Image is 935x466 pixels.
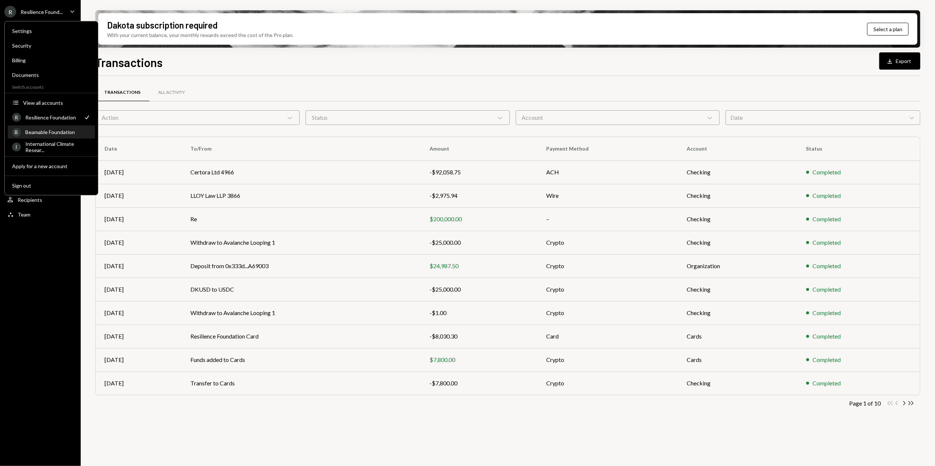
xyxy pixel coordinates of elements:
[8,24,95,37] a: Settings
[813,285,841,294] div: Completed
[5,83,98,90] div: Switch accounts
[95,55,162,70] h1: Transactions
[867,23,909,36] button: Select a plan
[813,215,841,223] div: Completed
[813,262,841,270] div: Completed
[813,332,841,341] div: Completed
[105,168,173,177] div: [DATE]
[105,238,173,247] div: [DATE]
[96,137,182,160] th: Date
[537,184,678,207] td: Wire
[797,137,920,160] th: Status
[678,278,797,301] td: Checking
[12,28,91,34] div: Settings
[23,100,91,106] div: View all accounts
[813,379,841,388] div: Completed
[678,371,797,395] td: Checking
[537,160,678,184] td: ACH
[678,160,797,184] td: Checking
[104,89,140,96] div: Transactions
[4,193,76,206] a: Recipients
[105,262,173,270] div: [DATE]
[430,168,529,177] div: -$92,058.75
[430,355,529,364] div: $7,800.00
[182,160,421,184] td: Certora Ltd 4966
[8,140,95,153] a: IInternational Climate Resear...
[306,110,510,125] div: Status
[25,141,91,153] div: International Climate Resear...
[182,137,421,160] th: To/From
[678,137,797,160] th: Account
[105,355,173,364] div: [DATE]
[537,137,678,160] th: Payment Method
[12,57,91,63] div: Billing
[678,207,797,231] td: Checking
[678,325,797,348] td: Cards
[430,285,529,294] div: -$25,000.00
[516,110,720,125] div: Account
[149,83,194,102] a: All Activity
[8,160,95,173] button: Apply for a new account
[25,129,91,135] div: Beamable Foundation
[182,371,421,395] td: Transfer to Cards
[678,184,797,207] td: Checking
[430,215,529,223] div: $200,000.00
[849,400,881,407] div: Page 1 of 10
[182,278,421,301] td: DKUSD to USDC
[813,191,841,200] div: Completed
[105,308,173,317] div: [DATE]
[158,89,185,96] div: All Activity
[95,110,300,125] div: Action
[537,207,678,231] td: –
[537,278,678,301] td: Crypto
[105,379,173,388] div: [DATE]
[182,231,421,254] td: Withdraw to Avalanche Looping 1
[430,379,529,388] div: -$7,800.00
[182,301,421,325] td: Withdraw to Avalanche Looping 1
[537,301,678,325] td: Crypto
[107,19,218,31] div: Dakota subscription required
[21,9,63,15] div: Resilience Found...
[182,207,421,231] td: Re
[12,113,21,122] div: R
[12,143,21,151] div: I
[537,325,678,348] td: Card
[12,128,21,137] div: B
[421,137,537,160] th: Amount
[25,114,79,121] div: Resilience Foundation
[8,39,95,52] a: Security
[95,83,149,102] a: Transactions
[18,197,42,203] div: Recipients
[4,6,16,18] div: R
[107,31,293,39] div: With your current balance, your monthly rewards exceed the cost of the Pro plan.
[537,348,678,371] td: Crypto
[537,371,678,395] td: Crypto
[813,168,841,177] div: Completed
[430,308,529,317] div: -$1.00
[813,355,841,364] div: Completed
[430,262,529,270] div: $24,987.50
[105,191,173,200] div: [DATE]
[182,348,421,371] td: Funds added to Cards
[12,182,91,189] div: Sign out
[182,325,421,348] td: Resilience Foundation Card
[537,231,678,254] td: Crypto
[12,42,91,49] div: Security
[105,285,173,294] div: [DATE]
[8,125,95,138] a: BBeamable Foundation
[726,110,920,125] div: Date
[182,254,421,278] td: Deposit from 0x333d...A69003
[678,301,797,325] td: Checking
[678,254,797,278] td: Organization
[678,231,797,254] td: Checking
[105,215,173,223] div: [DATE]
[678,348,797,371] td: Cards
[813,308,841,317] div: Completed
[105,332,173,341] div: [DATE]
[18,211,30,218] div: Team
[430,191,529,200] div: -$2,975.94
[537,254,678,278] td: Crypto
[182,184,421,207] td: LLOY Law LLP 3866
[12,72,91,78] div: Documents
[8,53,95,67] a: Billing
